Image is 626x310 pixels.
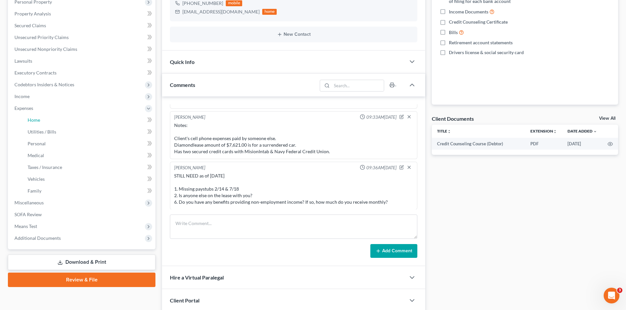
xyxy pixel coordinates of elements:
[28,141,46,146] span: Personal
[226,0,242,6] div: mobile
[14,11,51,16] span: Property Analysis
[14,212,42,217] span: SOFA Review
[525,138,562,150] td: PDF
[568,129,597,134] a: Date Added expand_more
[14,34,69,40] span: Unsecured Priority Claims
[22,161,155,173] a: Taxes / Insurance
[14,105,33,111] span: Expenses
[14,70,57,75] span: Executory Contracts
[28,164,62,170] span: Taxes / Insurance
[174,122,413,155] div: Notes: Client's cell phone expenses paid by someone else. Diamondlease amount of $7,621.00 is for...
[562,138,602,150] td: [DATE]
[22,185,155,197] a: Family
[432,115,474,122] div: Client Documents
[9,20,155,31] a: Secured Claims
[9,31,155,43] a: Unsecured Priority Claims
[593,130,597,134] i: expand_more
[175,32,412,37] button: New Contact
[174,173,413,205] div: STILL NEED as of [DATE] 1. Missing paystubs 2/14 & 7/18 2. Is anyone else on the lease with you? ...
[14,223,37,229] span: Means Test
[22,114,155,126] a: Home
[370,244,417,258] button: Add Comment
[449,39,513,46] span: Retirement account statements
[14,46,77,52] span: Unsecured Nonpriority Claims
[170,59,195,65] span: Quick Info
[366,114,397,120] span: 09:33AM[DATE]
[182,9,260,15] div: [EMAIL_ADDRESS][DOMAIN_NAME]
[22,126,155,138] a: Utilities / Bills
[617,288,622,293] span: 3
[14,82,74,87] span: Codebtors Insiders & Notices
[174,165,205,171] div: [PERSON_NAME]
[8,255,155,270] a: Download & Print
[170,297,199,303] span: Client Portal
[8,273,155,287] a: Review & File
[432,138,525,150] td: Credit Counseling Course (Debtor)
[604,288,619,303] iframe: Intercom live chat
[14,200,44,205] span: Miscellaneous
[437,129,451,134] a: Titleunfold_more
[449,49,524,56] span: Drivers license & social security card
[28,188,41,194] span: Family
[22,173,155,185] a: Vehicles
[9,209,155,220] a: SOFA Review
[447,130,451,134] i: unfold_more
[366,165,397,171] span: 09:36AM[DATE]
[170,274,224,280] span: Hire a Virtual Paralegal
[28,153,44,158] span: Medical
[14,93,30,99] span: Income
[262,9,277,15] div: home
[599,116,615,121] a: View All
[9,67,155,79] a: Executory Contracts
[14,235,61,241] span: Additional Documents
[174,114,205,121] div: [PERSON_NAME]
[9,43,155,55] a: Unsecured Nonpriority Claims
[28,129,56,134] span: Utilities / Bills
[22,150,155,161] a: Medical
[22,138,155,150] a: Personal
[28,176,45,182] span: Vehicles
[170,82,195,88] span: Comments
[553,130,557,134] i: unfold_more
[449,9,488,15] span: Income Documents
[28,117,40,123] span: Home
[9,55,155,67] a: Lawsuits
[9,8,155,20] a: Property Analysis
[14,58,32,64] span: Lawsuits
[449,29,458,36] span: Bills
[14,23,46,28] span: Secured Claims
[449,19,508,25] span: Credit Counseling Certificate
[332,80,384,91] input: Search...
[530,129,557,134] a: Extensionunfold_more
